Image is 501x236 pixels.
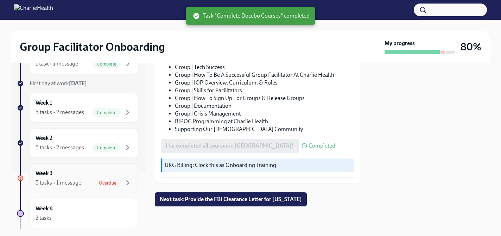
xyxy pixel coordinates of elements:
span: Complete [93,61,121,67]
li: Group | Crisis Management [175,110,354,118]
a: Week 42 tasks [17,199,138,228]
span: Task "Complete Docebo Courses" completed [193,12,310,20]
span: Complete [93,110,121,115]
strong: My progress [385,39,415,47]
li: BIPOC Programming at Charlie Health [175,118,354,125]
h3: 80% [461,41,481,53]
span: First day at work [30,80,87,87]
div: 5 tasks • 2 messages [36,144,84,151]
li: Group | Documentation [175,102,354,110]
div: 1 task • 1 message [36,60,78,68]
li: Group | Tech Success [175,63,354,71]
h6: Week 3 [36,169,53,177]
a: Week 15 tasks • 2 messagesComplete [17,93,138,123]
li: Group | How To Be A Successful Group Facilitator At Charlie Health [175,71,354,79]
h6: Week 2 [36,134,52,142]
p: UKG Billing: Clock this as Onboarding Training [165,161,351,169]
li: Group | How To Sign Up For Groups & Release Groups [175,94,354,102]
span: Complete [93,145,121,150]
a: First day at work[DATE] [17,80,138,87]
h2: Group Facilitator Onboarding [20,40,165,54]
span: Completed [309,143,335,149]
div: 2 tasks [36,214,52,222]
div: 5 tasks • 1 message [36,179,81,187]
a: Week 35 tasks • 1 messageOverdue [17,163,138,193]
a: Week 25 tasks • 2 messagesComplete [17,128,138,158]
li: Supporting Our [DEMOGRAPHIC_DATA] Community [175,125,354,133]
span: Overdue [95,180,121,186]
li: Group | IOP Overview, Curriculum, & Roles [175,79,354,87]
h6: Week 4 [36,205,53,212]
div: 5 tasks • 2 messages [36,108,84,116]
li: Group | Skills for Facilitators [175,87,354,94]
img: CharlieHealth [14,4,53,15]
strong: [DATE] [69,80,87,87]
button: Next task:Provide the FBI Clearance Letter for [US_STATE] [155,192,307,206]
span: Next task : Provide the FBI Clearance Letter for [US_STATE] [160,196,302,203]
h6: Week 1 [36,99,52,107]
